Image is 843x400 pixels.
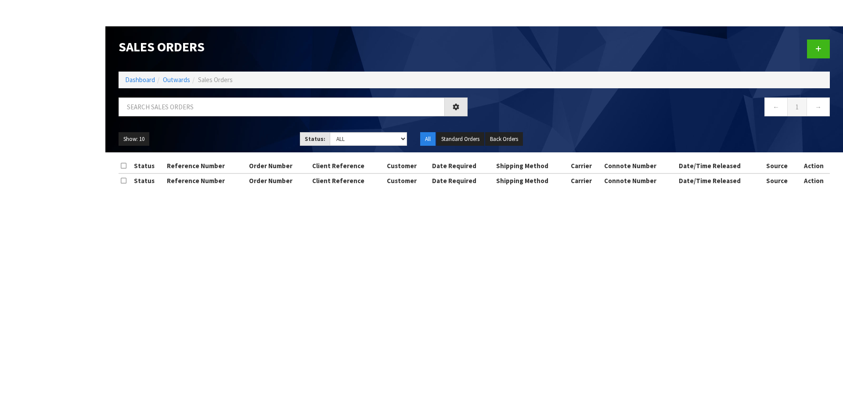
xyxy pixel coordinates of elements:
[247,173,310,187] th: Order Number
[569,159,602,173] th: Carrier
[247,159,310,173] th: Order Number
[198,76,233,84] span: Sales Orders
[125,76,155,84] a: Dashboard
[787,97,807,116] a: 1
[305,135,325,143] strong: Status:
[119,40,468,54] h1: Sales Orders
[420,132,436,146] button: All
[602,159,677,173] th: Connote Number
[119,132,149,146] button: Show: 10
[677,159,764,173] th: Date/Time Released
[677,173,764,187] th: Date/Time Released
[132,159,165,173] th: Status
[798,173,830,187] th: Action
[310,173,385,187] th: Client Reference
[494,173,569,187] th: Shipping Method
[494,159,569,173] th: Shipping Method
[310,159,385,173] th: Client Reference
[119,97,445,116] input: Search sales orders
[798,159,830,173] th: Action
[436,132,484,146] button: Standard Orders
[430,159,494,173] th: Date Required
[163,76,190,84] a: Outwards
[481,97,830,119] nav: Page navigation
[764,159,798,173] th: Source
[569,173,602,187] th: Carrier
[764,173,798,187] th: Source
[165,159,247,173] th: Reference Number
[385,159,430,173] th: Customer
[132,173,165,187] th: Status
[165,173,247,187] th: Reference Number
[430,173,494,187] th: Date Required
[385,173,430,187] th: Customer
[602,173,677,187] th: Connote Number
[485,132,523,146] button: Back Orders
[764,97,788,116] a: ←
[807,97,830,116] a: →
